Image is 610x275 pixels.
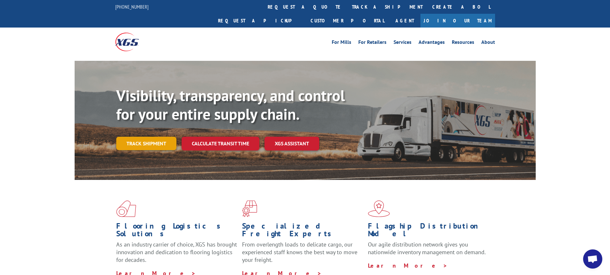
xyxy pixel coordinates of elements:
[481,40,495,47] a: About
[264,137,319,150] a: XGS ASSISTANT
[116,241,237,263] span: As an industry carrier of choice, XGS has brought innovation and dedication to flooring logistics...
[115,4,149,10] a: [PHONE_NUMBER]
[306,14,389,28] a: Customer Portal
[452,40,474,47] a: Resources
[394,40,411,47] a: Services
[332,40,351,47] a: For Mills
[420,14,495,28] a: Join Our Team
[242,241,363,269] p: From overlength loads to delicate cargo, our experienced staff knows the best way to move your fr...
[242,222,363,241] h1: Specialized Freight Experts
[419,40,445,47] a: Advantages
[213,14,306,28] a: Request a pickup
[116,200,136,217] img: xgs-icon-total-supply-chain-intelligence-red
[389,14,420,28] a: Agent
[368,262,448,269] a: Learn More >
[358,40,386,47] a: For Retailers
[368,200,390,217] img: xgs-icon-flagship-distribution-model-red
[116,85,345,124] b: Visibility, transparency, and control for your entire supply chain.
[583,249,602,269] div: Open chat
[368,222,489,241] h1: Flagship Distribution Model
[182,137,259,150] a: Calculate transit time
[368,241,486,256] span: Our agile distribution network gives you nationwide inventory management on demand.
[116,137,176,150] a: Track shipment
[242,200,257,217] img: xgs-icon-focused-on-flooring-red
[116,222,237,241] h1: Flooring Logistics Solutions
